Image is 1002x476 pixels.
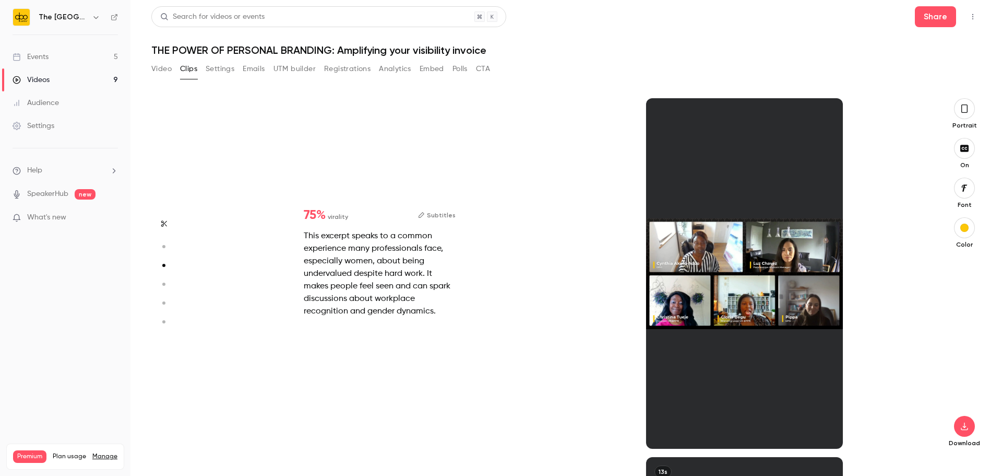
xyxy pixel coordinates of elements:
button: UTM builder [273,61,316,77]
div: Videos [13,75,50,85]
button: Video [151,61,172,77]
button: Embed [420,61,444,77]
p: Font [948,201,981,209]
div: This excerpt speaks to a common experience many professionals face, especially women, about being... [304,230,456,318]
button: Analytics [379,61,411,77]
button: Top Bar Actions [964,8,981,25]
span: Help [27,165,42,176]
button: Emails [243,61,265,77]
button: Polls [452,61,468,77]
p: Color [948,240,981,249]
p: Portrait [948,121,981,130]
div: Settings [13,121,54,131]
div: Audience [13,98,59,108]
span: Plan usage [53,452,86,461]
button: Subtitles [418,209,456,222]
button: Registrations [324,61,371,77]
span: 75 % [304,209,326,222]
a: SpeakerHub [27,189,68,200]
button: Clips [180,61,197,77]
div: Search for videos or events [160,11,265,22]
button: CTA [476,61,490,77]
li: help-dropdown-opener [13,165,118,176]
p: Download [948,439,981,447]
h1: THE POWER OF PERSONAL BRANDING: Amplifying your visibility invoice [151,44,981,56]
span: new [75,189,96,200]
p: On [948,161,981,169]
img: The DPO Centre [13,9,30,26]
button: Settings [206,61,234,77]
iframe: Noticeable Trigger [105,213,118,223]
span: virality [328,212,348,222]
button: Share [915,6,956,27]
div: Events [13,52,49,62]
a: Manage [92,452,117,461]
span: Premium [13,450,46,463]
h6: The [GEOGRAPHIC_DATA] [39,12,88,22]
span: What's new [27,212,66,223]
